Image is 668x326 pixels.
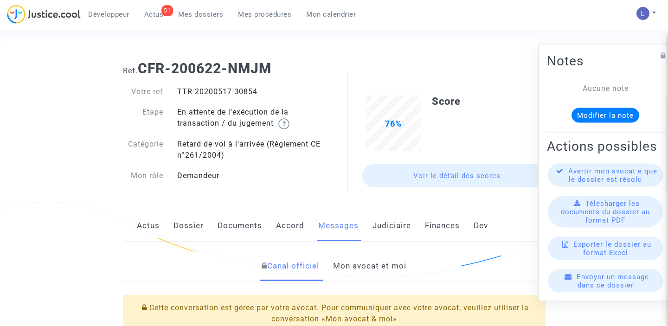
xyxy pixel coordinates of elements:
a: Canal officiel [262,251,319,281]
div: Demandeur [170,170,334,181]
a: Actus [137,211,160,241]
span: Mes dossiers [178,10,223,19]
b: Score [432,96,461,107]
a: Voir le détail des scores [362,164,552,187]
img: help.svg [278,118,289,129]
button: Modifier la note [572,108,639,122]
span: Exporter le dossier au format Excel [573,240,651,256]
span: Actus [144,10,164,19]
a: Documents [218,211,262,241]
div: Etape [116,107,171,129]
span: Développeur [88,10,129,19]
div: Votre ref [116,86,171,97]
a: Judiciaire [373,211,411,241]
span: Envoyer un message dans ce dossier [577,272,649,289]
a: Mon avocat et moi [333,251,406,281]
a: Mes dossiers [171,7,231,21]
h2: Notes [547,52,664,69]
div: En attente de l'exécution de la transaction / du jugement [170,107,334,129]
div: TTR-20200517-30854 [170,86,334,97]
span: 76% [385,119,402,128]
div: Aucune note [561,83,650,94]
div: 51 [161,5,173,16]
div: Retard de vol à l'arrivée (Règlement CE n°261/2004) [170,139,334,161]
a: 51Actus [137,7,171,21]
div: Mon rôle [116,170,171,181]
a: Dossier [173,211,204,241]
div: Catégorie [116,139,171,161]
span: Télécharger les documents du dossier au format PDF [561,199,650,224]
img: AATXAJzI13CaqkJmx-MOQUbNyDE09GJ9dorwRvFSQZdH=s96-c [636,7,649,20]
a: Dev [474,211,488,241]
a: Accord [276,211,304,241]
a: Développeur [81,7,137,21]
a: Mes procédures [231,7,299,21]
a: Mon calendrier [299,7,363,21]
a: Finances [425,211,460,241]
img: jc-logo.svg [7,5,81,24]
a: Messages [318,211,359,241]
span: Mon calendrier [306,10,356,19]
span: Avertir mon avocat·e que le dossier est résolu [568,166,657,183]
span: Ref. [123,66,138,75]
span: Mes procédures [238,10,291,19]
h2: Actions possibles [547,138,664,154]
b: CFR-200622-NMJM [138,60,271,77]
